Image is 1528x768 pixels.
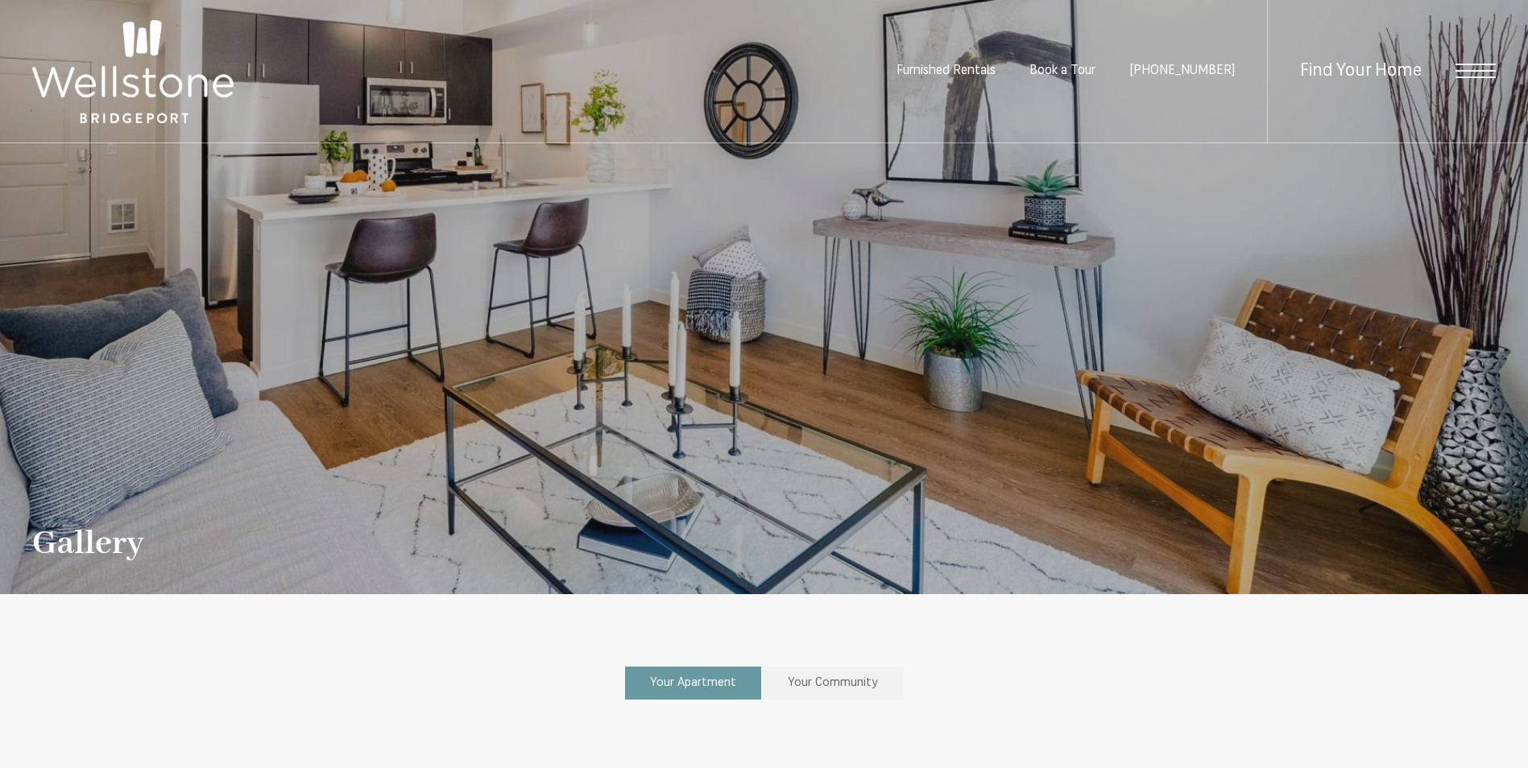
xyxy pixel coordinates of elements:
[650,677,736,689] span: Your Apartment
[788,677,878,689] span: Your Community
[763,667,903,700] a: Your Community
[1456,64,1496,78] button: Open Menu
[1300,62,1422,81] a: Find Your Home
[32,526,143,562] h1: Gallery
[1129,64,1235,77] span: [PHONE_NUMBER]
[1129,64,1235,77] a: Call Us at (253) 642-8681
[32,20,234,123] img: Wellstone
[625,667,761,700] a: Your Apartment
[897,64,996,77] a: Furnished Rentals
[1029,64,1095,77] a: Book a Tour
